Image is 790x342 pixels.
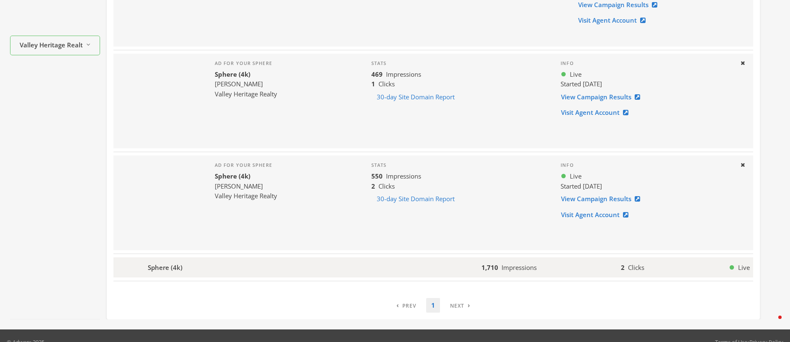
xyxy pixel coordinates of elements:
[762,313,782,334] iframe: Intercom live chat
[386,70,421,78] span: Impressions
[738,263,750,272] span: Live
[561,79,733,89] div: Started [DATE]
[215,162,277,168] h4: Ad for your sphere
[371,172,383,180] b: 550
[386,172,421,180] span: Impressions
[20,40,82,50] span: Valley Heritage Realty
[391,298,475,313] nav: pagination
[378,182,395,190] span: Clicks
[378,80,395,88] span: Clicks
[502,263,537,272] span: Impressions
[561,162,733,168] h4: Info
[215,60,277,66] h4: Ad for your sphere
[215,181,277,191] div: [PERSON_NAME]
[371,89,460,105] button: 30-day Site Domain Report
[215,79,277,89] div: [PERSON_NAME]
[215,191,277,201] div: Valley Heritage Realty
[578,13,651,28] a: Visit Agent Account
[628,263,644,272] span: Clicks
[148,263,183,272] b: Sphere (4k)
[113,257,753,277] button: Sphere (4k)1,710Impressions2ClicksLive
[215,70,250,78] b: Sphere (4k)
[371,162,548,168] h4: Stats
[215,172,250,180] b: Sphere (4k)
[371,80,375,88] b: 1
[561,207,634,223] a: Visit Agent Account
[561,191,646,207] a: View Campaign Results
[570,70,582,79] span: Live
[561,89,646,105] a: View Campaign Results
[371,182,375,190] b: 2
[371,60,548,66] h4: Stats
[561,105,634,120] a: Visit Agent Account
[561,181,733,191] div: Started [DATE]
[561,60,733,66] h4: Info
[621,263,625,272] b: 2
[215,89,277,99] div: Valley Heritage Realty
[10,36,100,55] button: Valley Heritage Realty
[371,70,383,78] b: 469
[371,191,460,207] button: 30-day Site Domain Report
[426,298,440,313] a: 1
[570,171,582,181] span: Live
[481,263,498,272] b: 1,710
